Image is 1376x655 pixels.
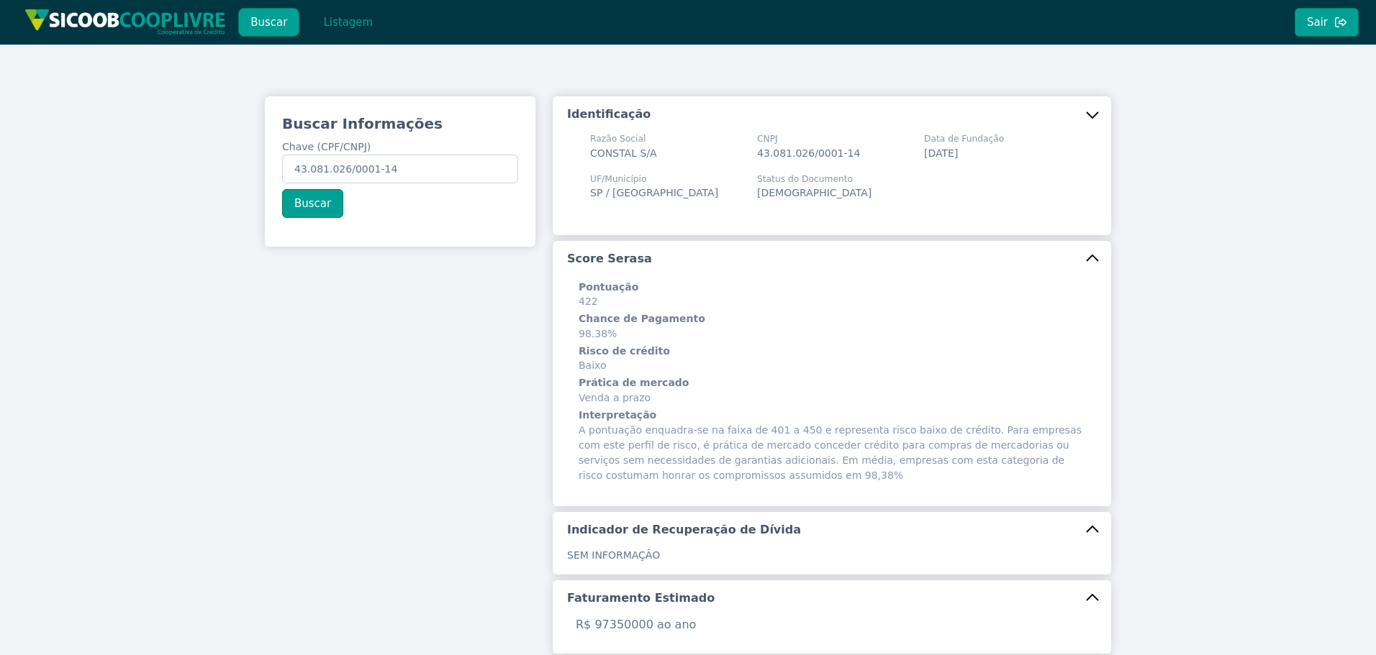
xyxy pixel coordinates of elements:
p: R$ 97350000 ao ano [567,616,1097,633]
span: 98.38% [579,312,1085,342]
h6: Pontuação [579,280,1085,295]
h6: Interpretação [579,408,1085,423]
span: SEM INFORMAÇÃO [567,549,660,561]
h5: Score Serasa [567,251,652,267]
h3: Buscar Informações [282,114,518,134]
span: Venda a prazo [579,376,1085,406]
span: CNPJ [757,132,860,145]
input: Chave (CPF/CNPJ) [282,155,518,183]
img: img/sicoob_cooplivre.png [24,9,226,35]
button: Faturamento Estimado [553,580,1111,616]
span: Data de Fundação [924,132,1004,145]
span: A pontuação enquadra-se na faixa de 401 a 450 e representa risco baixo de crédito. Para empresas ... [579,408,1085,483]
h6: Chance de Pagamento [579,312,1085,326]
span: Status do Documento [757,173,872,185]
span: UF/Município [590,173,718,185]
h6: Risco de crédito [579,344,1085,359]
button: Listagem [311,8,385,37]
span: [DATE] [924,147,958,159]
span: CONSTAL S/A [590,147,657,159]
button: Buscar [282,189,343,218]
span: 422 [579,280,1085,310]
button: Score Serasa [553,241,1111,277]
button: Sair [1295,8,1359,37]
h5: Faturamento Estimado [567,590,715,606]
h5: Indicador de Recuperação de Dívida [567,522,801,538]
span: Razão Social [590,132,657,145]
span: Chave (CPF/CNPJ) [282,141,371,152]
span: SP / [GEOGRAPHIC_DATA] [590,187,718,198]
span: 43.081.026/0001-14 [757,147,860,159]
button: Identificação [553,96,1111,132]
span: [DEMOGRAPHIC_DATA] [757,187,872,198]
h5: Identificação [567,106,651,122]
button: Buscar [238,8,299,37]
h6: Prática de mercado [579,376,1085,390]
span: Baixo [579,344,1085,374]
button: Indicador de Recuperação de Dívida [553,512,1111,548]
